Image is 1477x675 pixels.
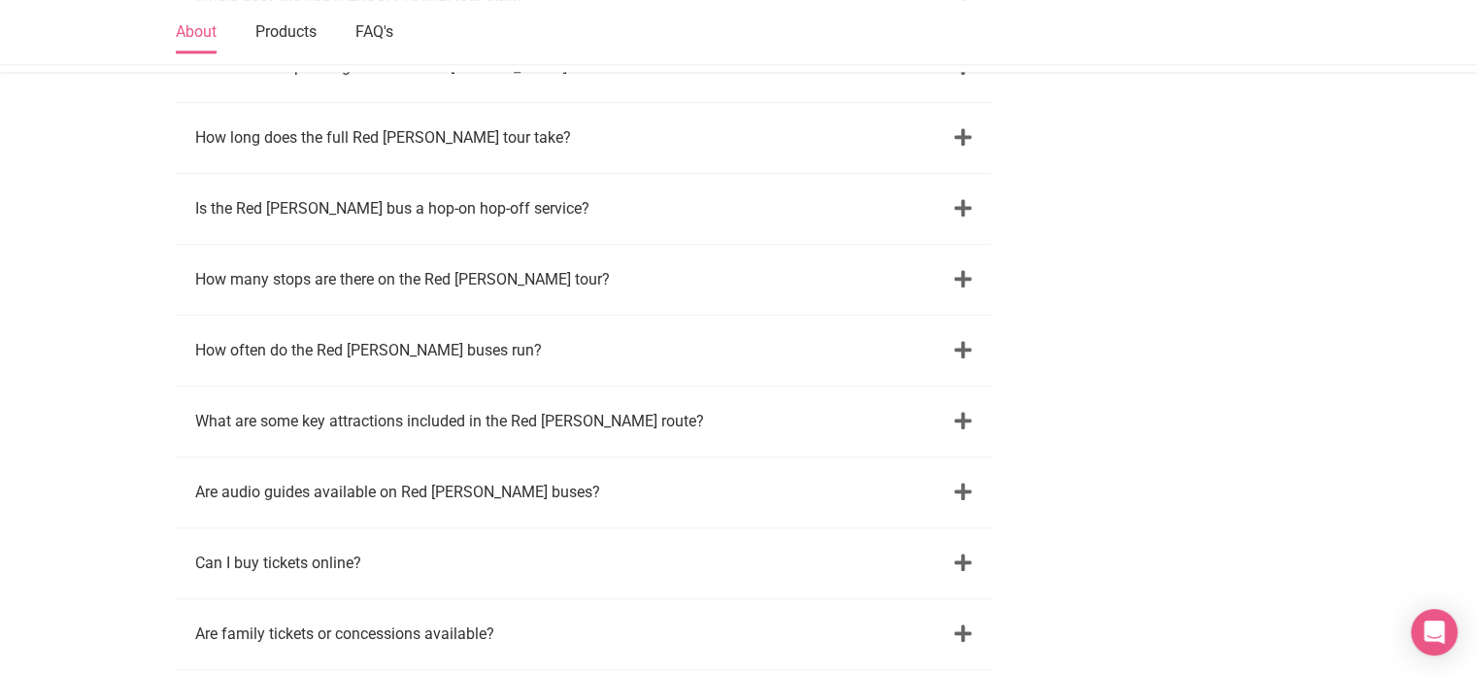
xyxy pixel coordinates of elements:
[176,528,991,598] div: Can I buy tickets online?
[355,13,393,53] a: FAQ's
[176,13,217,53] a: About
[255,13,317,53] a: Products
[176,174,991,244] div: Is the Red [PERSON_NAME] bus a hop-on hop-off service?
[176,599,991,669] div: Are family tickets or concessions available?
[176,103,991,173] div: How long does the full Red [PERSON_NAME] tour take?
[1411,609,1458,656] div: Open Intercom Messenger
[176,316,991,386] div: How often do the Red [PERSON_NAME] buses run?
[176,457,991,527] div: Are audio guides available on Red [PERSON_NAME] buses?
[176,387,991,456] div: What are some key attractions included in the Red [PERSON_NAME] route?
[176,245,991,315] div: How many stops are there on the Red [PERSON_NAME] tour?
